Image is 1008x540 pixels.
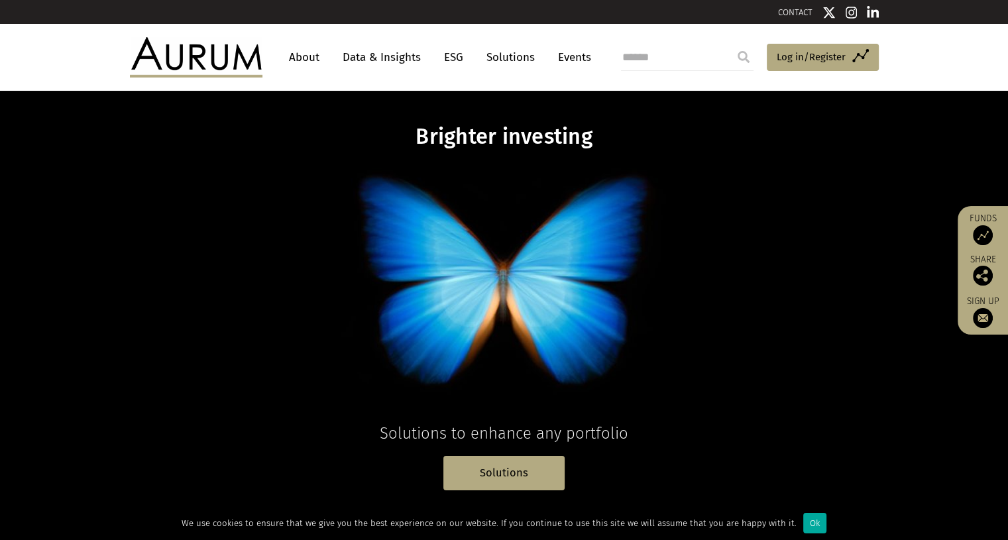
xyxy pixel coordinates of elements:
div: Ok [803,513,826,533]
img: Share this post [973,266,993,286]
a: Log in/Register [767,44,879,72]
img: Aurum [130,37,262,77]
a: Data & Insights [336,45,427,70]
div: Share [964,255,1001,286]
span: Solutions to enhance any portfolio [380,424,628,443]
img: Instagram icon [846,6,858,19]
a: CONTACT [778,7,812,17]
a: Funds [964,213,1001,245]
span: Log in/Register [777,49,846,65]
input: Submit [730,44,757,70]
a: About [282,45,326,70]
a: Sign up [964,296,1001,328]
a: Solutions [480,45,541,70]
h1: Brighter investing [249,124,760,150]
a: ESG [437,45,470,70]
img: Linkedin icon [867,6,879,19]
a: Solutions [443,456,565,490]
img: Sign up to our newsletter [973,308,993,328]
img: Access Funds [973,225,993,245]
a: Events [551,45,591,70]
img: Twitter icon [822,6,836,19]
